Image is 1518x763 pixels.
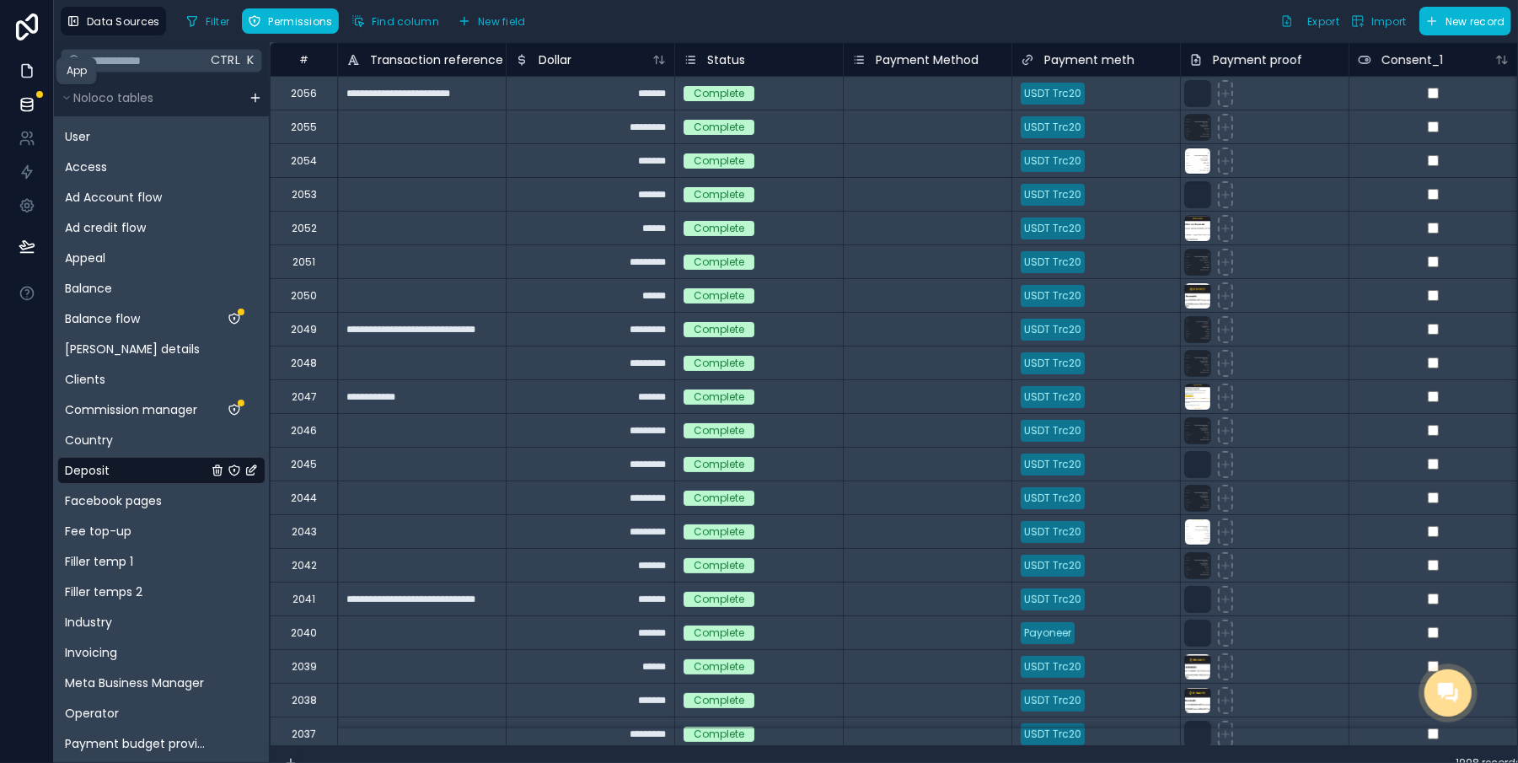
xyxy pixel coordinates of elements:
div: 2045 [291,458,317,471]
span: Ctrl [209,50,242,71]
div: 2054 [291,154,317,168]
div: 2051 [292,255,315,269]
div: USDT Trc20 [1024,693,1081,708]
div: 2048 [291,357,317,370]
div: Complete [694,626,744,641]
div: 2037 [292,728,316,741]
div: 2050 [291,289,317,303]
div: USDT Trc20 [1024,592,1081,607]
div: Complete [694,187,744,202]
div: USDT Trc20 [1024,187,1081,202]
div: Complete [694,221,744,236]
div: USDT Trc20 [1024,524,1081,540]
div: 2038 [292,694,317,707]
div: Complete [694,491,744,506]
div: USDT Trc20 [1024,153,1081,169]
div: Complete [694,659,744,674]
div: USDT Trc20 [1024,120,1081,135]
div: USDT Trc20 [1024,457,1081,472]
span: Payment Method [876,51,979,68]
div: Complete [694,524,744,540]
span: New field [478,15,526,28]
span: Find column [372,15,439,28]
span: Payment proof [1213,51,1302,68]
div: Complete [694,423,744,438]
span: Transaction reference [370,51,503,68]
div: Complete [694,727,744,742]
div: Complete [694,390,744,405]
div: Payoneer [1024,626,1071,641]
div: 2042 [292,559,317,572]
span: Status [707,51,745,68]
span: Export [1307,15,1339,28]
div: Complete [694,592,744,607]
div: # [283,53,325,66]
div: USDT Trc20 [1024,322,1081,337]
div: Complete [694,457,744,472]
div: 2053 [292,188,317,201]
span: Payment meth [1044,51,1134,68]
div: Complete [694,255,744,270]
div: Complete [694,153,744,169]
div: Complete [694,86,744,101]
div: USDT Trc20 [1024,659,1081,674]
button: New record [1419,7,1511,35]
div: 2052 [292,222,317,235]
button: Import [1345,7,1413,35]
span: Import [1371,15,1407,28]
div: 2049 [291,323,317,336]
div: Complete [694,288,744,304]
div: App [67,64,87,78]
div: USDT Trc20 [1024,491,1081,506]
div: 2043 [292,525,317,539]
div: USDT Trc20 [1024,288,1081,304]
button: Data Sources [61,7,166,35]
div: USDT Trc20 [1024,423,1081,438]
div: 2044 [291,492,317,505]
div: 2055 [291,121,317,134]
span: New record [1446,15,1505,28]
div: 2040 [291,626,317,640]
div: USDT Trc20 [1024,255,1081,270]
span: Data Sources [87,15,160,28]
div: 2039 [292,660,317,674]
div: 2046 [291,424,317,438]
span: Dollar [539,51,571,68]
div: 2056 [291,87,317,100]
button: Permissions [242,8,338,34]
span: Filter [206,15,230,28]
div: USDT Trc20 [1024,558,1081,573]
button: Find column [346,8,445,34]
div: USDT Trc20 [1024,356,1081,371]
div: Complete [694,558,744,573]
a: New record [1413,7,1511,35]
div: Complete [694,322,744,337]
span: K [245,55,257,67]
div: 2041 [292,593,315,606]
button: Export [1274,7,1345,35]
div: USDT Trc20 [1024,727,1081,742]
button: New field [452,8,532,34]
div: USDT Trc20 [1024,86,1081,101]
div: 2047 [292,390,317,404]
div: USDT Trc20 [1024,221,1081,236]
span: Consent_1 [1381,51,1443,68]
a: Permissions [242,8,345,34]
div: Complete [694,120,744,135]
div: USDT Trc20 [1024,390,1081,405]
div: Complete [694,356,744,371]
button: Filter [180,8,236,34]
span: Permissions [268,15,332,28]
div: Complete [694,693,744,708]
